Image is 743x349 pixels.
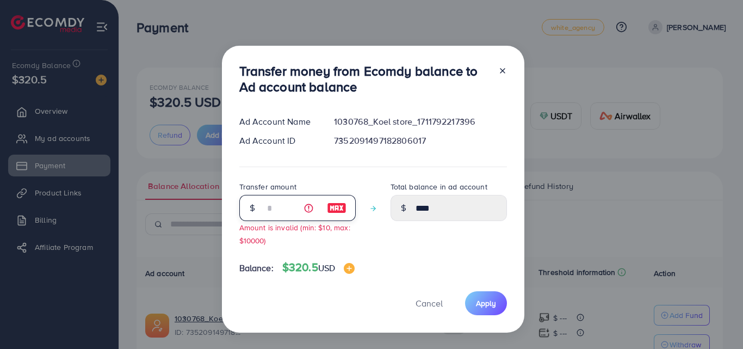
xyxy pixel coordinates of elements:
[282,261,355,274] h4: $320.5
[465,291,507,315] button: Apply
[239,222,350,245] small: Amount is invalid (min: $10, max: $10000)
[325,115,515,128] div: 1030768_Koel store_1711792217396
[239,63,490,95] h3: Transfer money from Ecomdy balance to Ad account balance
[318,262,335,274] span: USD
[416,297,443,309] span: Cancel
[402,291,456,315] button: Cancel
[327,201,346,215] img: image
[697,300,735,341] iframe: Chat
[231,115,326,128] div: Ad Account Name
[325,134,515,147] div: 7352091497182806017
[344,263,355,274] img: image
[231,134,326,147] div: Ad Account ID
[476,298,496,309] span: Apply
[391,181,487,192] label: Total balance in ad account
[239,181,296,192] label: Transfer amount
[239,262,274,274] span: Balance:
